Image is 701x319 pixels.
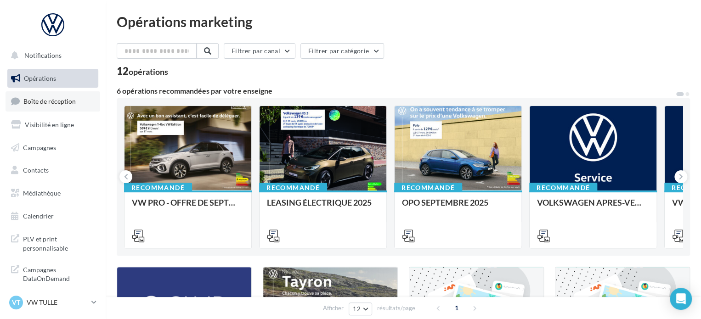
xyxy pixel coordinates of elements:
[23,97,76,105] span: Boîte de réception
[267,198,379,216] div: LEASING ÉLECTRIQUE 2025
[6,69,100,88] a: Opérations
[353,305,361,313] span: 12
[670,288,692,310] div: Open Intercom Messenger
[529,183,597,193] div: Recommandé
[323,304,344,313] span: Afficher
[117,87,675,95] div: 6 opérations recommandées par votre enseigne
[6,229,100,256] a: PLV et print personnalisable
[6,207,100,226] a: Calendrier
[132,198,244,216] div: VW PRO - OFFRE DE SEPTEMBRE 25
[6,46,96,65] button: Notifications
[23,233,95,252] span: PLV et print personnalisable
[394,183,462,193] div: Recommandé
[27,298,88,307] p: VW TULLE
[12,298,20,307] span: VT
[402,198,514,216] div: OPO SEPTEMBRE 2025
[6,184,100,203] a: Médiathèque
[23,166,49,174] span: Contacts
[6,91,100,111] a: Boîte de réception
[377,304,415,313] span: résultats/page
[117,15,690,28] div: Opérations marketing
[23,212,54,220] span: Calendrier
[6,138,100,157] a: Campagnes
[6,260,100,287] a: Campagnes DataOnDemand
[224,43,295,59] button: Filtrer par canal
[449,301,464,315] span: 1
[537,198,649,216] div: VOLKSWAGEN APRES-VENTE
[6,161,100,180] a: Contacts
[117,66,168,76] div: 12
[24,74,56,82] span: Opérations
[24,51,62,59] span: Notifications
[300,43,384,59] button: Filtrer par catégorie
[129,67,168,76] div: opérations
[259,183,327,193] div: Recommandé
[25,121,74,129] span: Visibilité en ligne
[7,294,98,311] a: VT VW TULLE
[23,143,56,151] span: Campagnes
[23,263,95,283] span: Campagnes DataOnDemand
[6,115,100,134] a: Visibilité en ligne
[124,183,192,193] div: Recommandé
[349,302,372,315] button: 12
[23,189,61,197] span: Médiathèque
